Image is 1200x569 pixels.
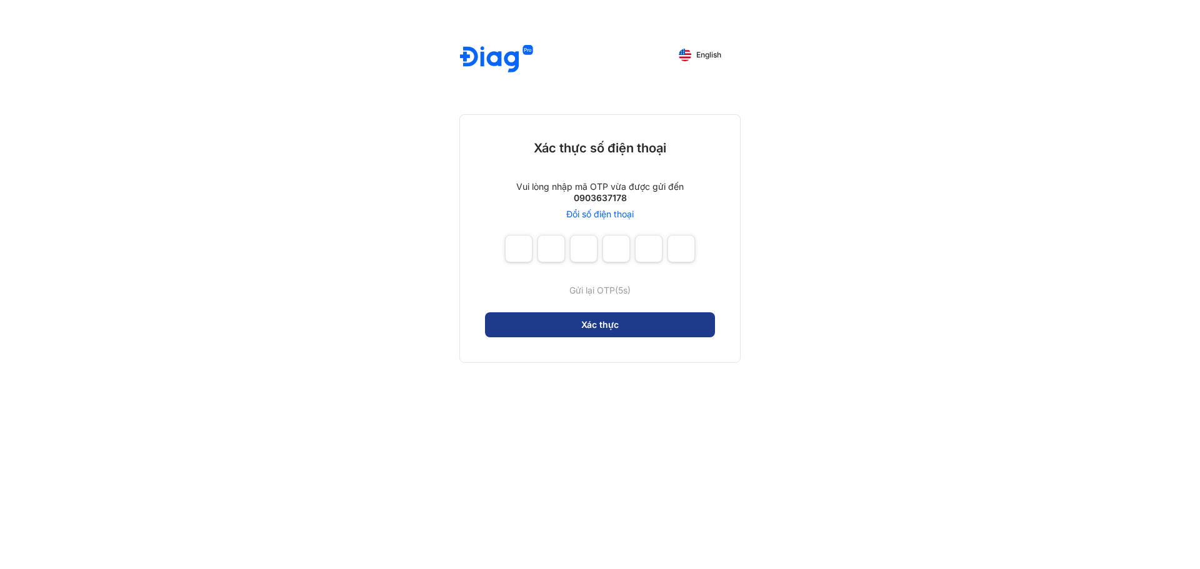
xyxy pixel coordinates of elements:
div: Vui lòng nhập mã OTP vừa được gửi đến [516,181,684,192]
div: Xác thực số điện thoại [534,140,666,156]
img: logo [460,45,533,74]
button: English [670,45,730,65]
span: English [696,51,721,59]
div: 0903637178 [574,192,627,204]
a: Đổi số điện thoại [566,209,634,220]
img: English [679,49,691,61]
button: Xác thực [485,312,715,337]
